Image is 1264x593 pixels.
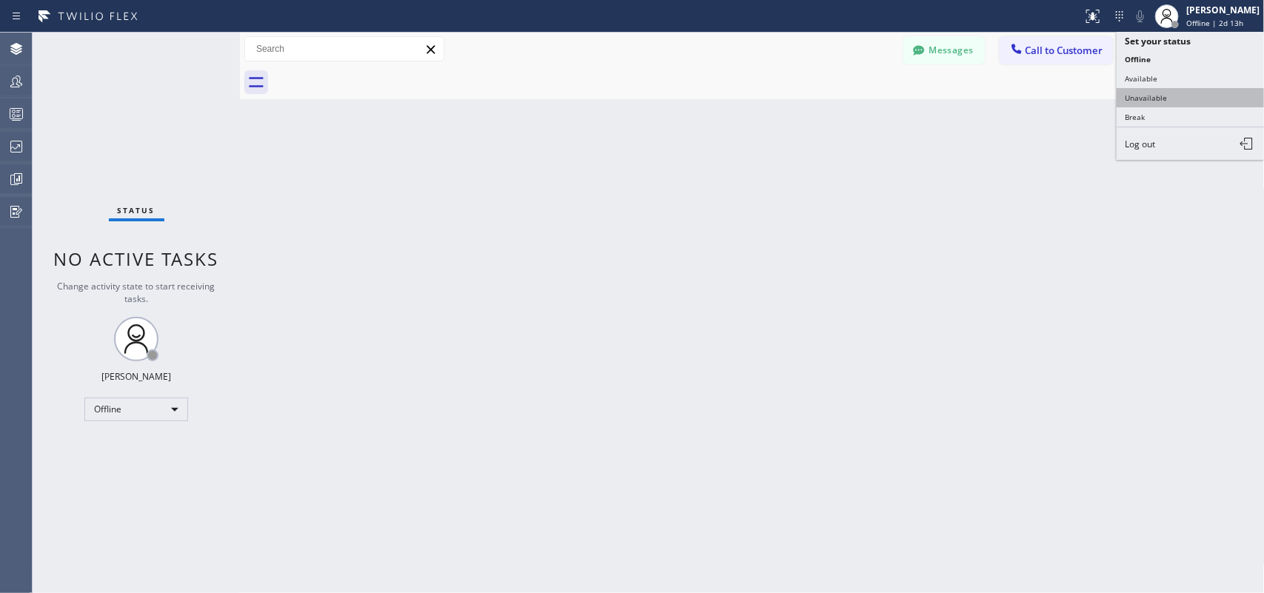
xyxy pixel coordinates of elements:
span: Offline | 2d 13h [1186,18,1243,28]
input: Search [245,37,444,61]
div: Offline [84,398,188,421]
button: Mute [1130,6,1151,27]
div: [PERSON_NAME] [1186,4,1260,16]
span: Call to Customer [1026,44,1103,57]
div: [PERSON_NAME] [101,370,171,383]
span: No active tasks [54,247,219,271]
span: Status [118,205,156,215]
span: Change activity state to start receiving tasks. [58,280,215,305]
button: Call to Customer [1000,36,1113,64]
button: Messages [903,36,985,64]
